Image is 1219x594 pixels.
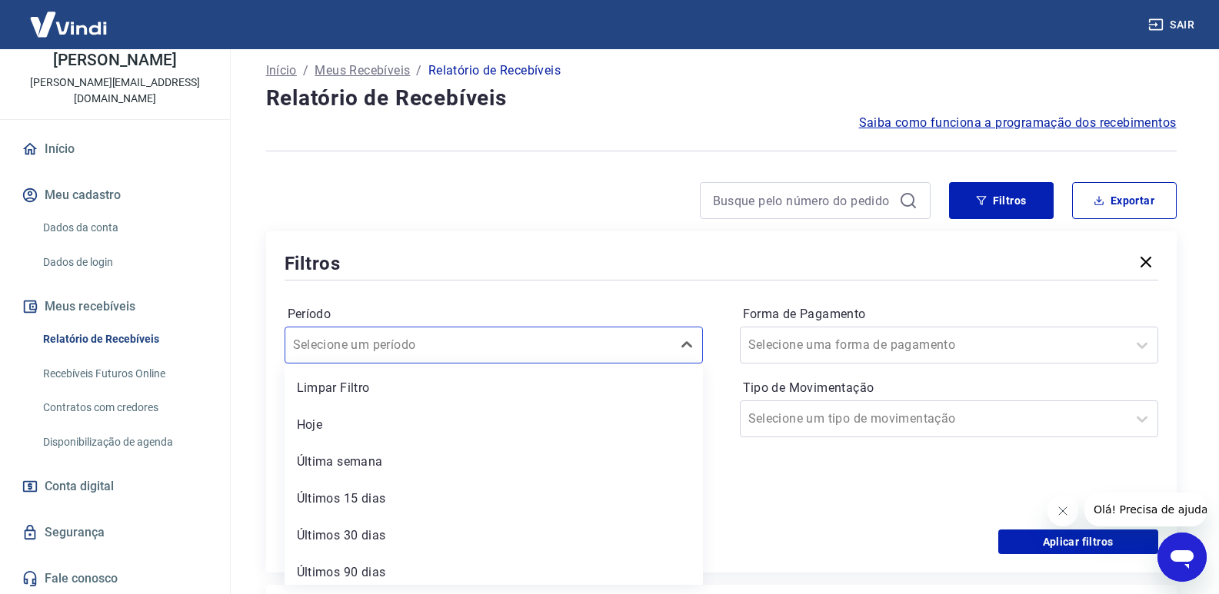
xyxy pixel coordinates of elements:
span: Conta digital [45,476,114,497]
iframe: Fechar mensagem [1047,496,1078,526]
a: Contratos com credores [37,392,211,423]
button: Sair [1145,11,1201,39]
span: Olá! Precisa de ajuda? [9,11,129,23]
button: Exportar [1072,182,1177,219]
p: [PERSON_NAME][EMAIL_ADDRESS][DOMAIN_NAME] [12,75,218,107]
div: Últimos 90 dias [285,557,703,588]
input: Busque pelo número do pedido [713,189,893,212]
label: Forma de Pagamento [743,305,1155,324]
button: Aplicar filtros [998,529,1158,554]
button: Filtros [949,182,1054,219]
p: [PERSON_NAME] [53,52,176,68]
a: Relatório de Recebíveis [37,324,211,355]
div: Hoje [285,410,703,440]
p: / [416,61,421,80]
p: Relatório de Recebíveis [428,61,561,80]
img: Vindi [18,1,118,48]
a: Recebíveis Futuros Online [37,358,211,390]
a: Segurança [18,516,211,549]
div: Última semana [285,446,703,477]
div: Últimos 15 dias [285,483,703,514]
h4: Relatório de Recebíveis [266,83,1177,114]
a: Início [18,132,211,166]
h5: Filtros [285,251,341,276]
a: Dados da conta [37,212,211,244]
a: Disponibilização de agenda [37,426,211,458]
button: Meu cadastro [18,178,211,212]
a: Conta digital [18,470,211,503]
a: Saiba como funciona a programação dos recebimentos [859,114,1177,132]
iframe: Botão para abrir a janela de mensagens [1157,533,1207,582]
label: Tipo de Movimentação [743,379,1155,397]
a: Meus Recebíveis [315,61,410,80]
a: Dados de login [37,247,211,278]
button: Meus recebíveis [18,290,211,324]
p: / [303,61,308,80]
label: Período [288,305,700,324]
a: Início [266,61,297,80]
div: Limpar Filtro [285,373,703,403]
div: Últimos 30 dias [285,520,703,551]
iframe: Mensagem da empresa [1084,493,1207,526]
